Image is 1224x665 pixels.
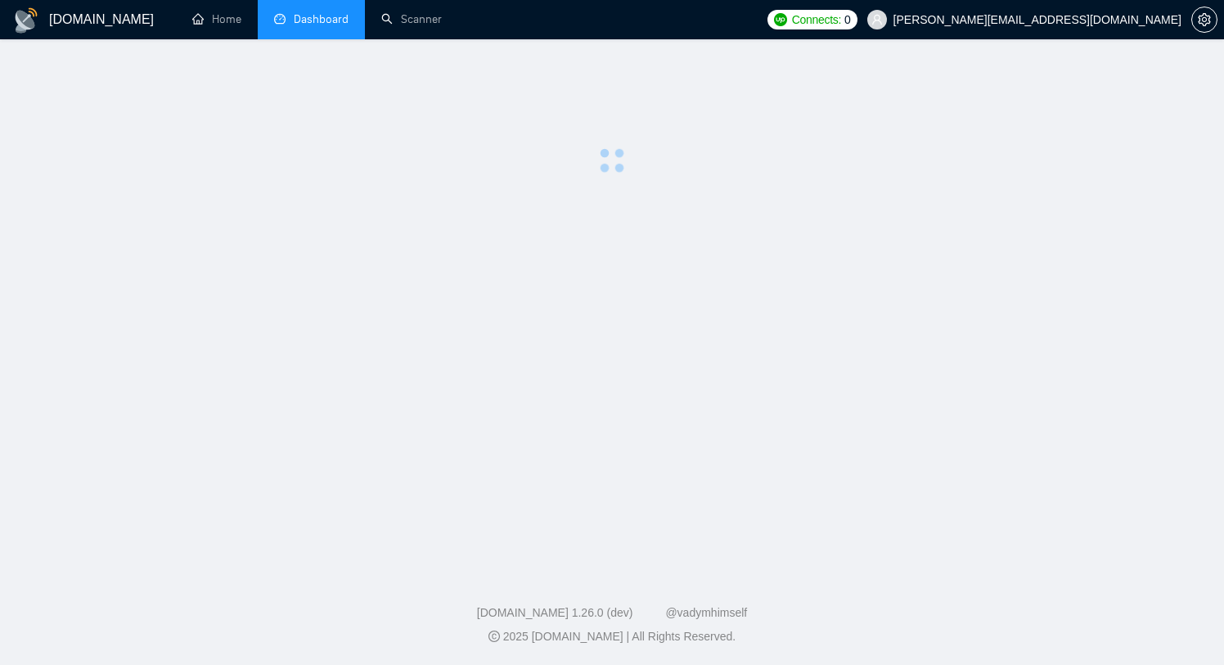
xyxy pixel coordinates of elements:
[844,11,851,29] span: 0
[381,12,442,26] a: searchScanner
[192,12,241,26] a: homeHome
[477,606,633,619] a: [DOMAIN_NAME] 1.26.0 (dev)
[13,7,39,34] img: logo
[294,12,349,26] span: Dashboard
[1191,13,1217,26] a: setting
[1192,13,1217,26] span: setting
[792,11,841,29] span: Connects:
[274,13,286,25] span: dashboard
[665,606,747,619] a: @vadymhimself
[871,14,883,25] span: user
[1191,7,1217,33] button: setting
[13,628,1211,645] div: 2025 [DOMAIN_NAME] | All Rights Reserved.
[774,13,787,26] img: upwork-logo.png
[488,631,500,642] span: copyright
